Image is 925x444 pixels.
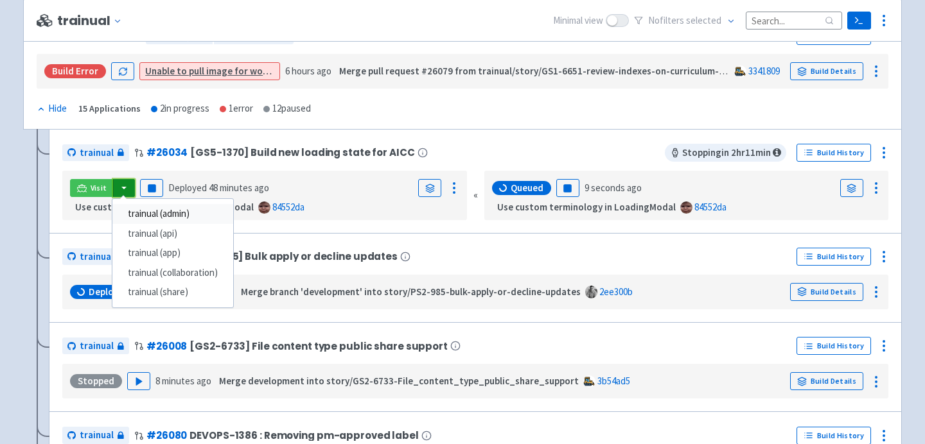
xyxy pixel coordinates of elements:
[62,144,129,162] a: trainual
[648,13,721,28] span: No filter s
[80,428,114,443] span: trainual
[37,101,67,116] div: Hide
[112,204,233,224] a: trainual (admin)
[112,282,233,302] a: trainual (share)
[62,337,129,355] a: trainual
[263,101,311,116] div: 12 paused
[112,224,233,244] a: trainual (api)
[797,248,871,266] a: Build History
[241,286,581,298] strong: Merge branch 'development' into story/PS2-985-bulk-apply-or-decline-updates
[140,179,163,197] button: Pause
[553,13,603,28] span: Minimal view
[112,243,233,263] a: trainual (app)
[80,339,114,354] span: trainual
[748,65,780,77] a: 3341809
[790,372,863,390] a: Build Details
[339,65,752,77] strong: Merge pull request #26079 from trainual/story/GS1-6651-review-indexes-on-curriculum-views-2
[44,64,106,78] div: Build Error
[585,182,642,194] time: 9 seconds ago
[220,101,253,116] div: 1 error
[511,182,543,194] span: Queued
[146,339,187,353] a: #26008
[155,375,211,387] time: 8 minutes ago
[790,62,863,80] a: Build Details
[80,250,114,264] span: trainual
[285,65,331,77] time: 6 hours ago
[219,375,579,387] strong: Merge development into story/GS2-6733-File_content_type_public_share_support
[151,101,209,116] div: 2 in progress
[112,263,233,283] a: trainual (collaboration)
[497,201,676,213] strong: Use custom terminology in LoadingModal
[37,101,68,116] button: Hide
[189,341,448,352] span: [GS2-6733] File content type public share support
[145,65,281,77] a: Unable to pull image for worker
[847,12,871,30] a: Terminal
[127,372,150,390] button: Play
[556,179,579,197] button: Pause
[168,182,269,194] span: Deployed
[790,283,863,301] a: Build Details
[75,201,254,213] strong: Use custom terminology in LoadingModal
[190,147,414,158] span: [GS5-1370] Build new loading state for AICC
[70,374,122,388] div: Stopped
[272,201,304,213] a: 84552da
[78,101,141,116] div: 15 Applications
[686,14,721,26] span: selected
[91,183,107,193] span: Visit
[599,286,633,298] a: 2ee300b
[190,251,398,262] span: [PS2-985] Bulk apply or decline updates
[694,201,727,213] a: 84552da
[746,12,842,29] input: Search...
[62,427,129,444] a: trainual
[473,171,478,220] div: «
[146,146,188,159] a: #26034
[57,13,127,28] button: trainual
[597,375,630,387] a: 3b54ad5
[189,430,419,441] span: DEVOPS-1386 : Removing pm-approved label
[665,144,786,162] span: Stopping in 2 hr 11 min
[797,337,871,355] a: Build History
[80,146,114,160] span: trainual
[146,429,187,442] a: #26080
[797,144,871,162] a: Build History
[62,248,129,266] a: trainual
[209,182,269,194] time: 48 minutes ago
[70,179,114,197] a: Visit
[89,286,132,298] span: Deploying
